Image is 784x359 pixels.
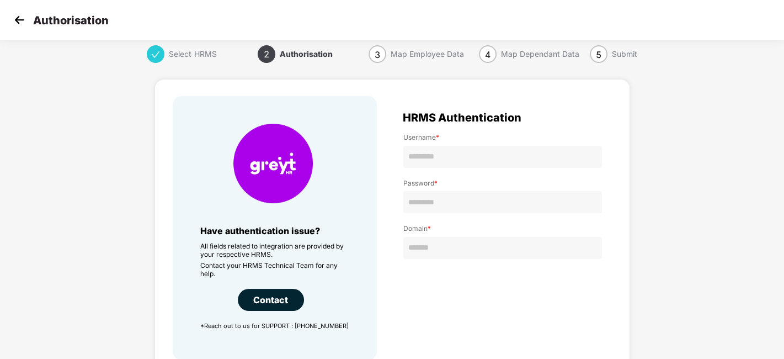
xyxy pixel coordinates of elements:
div: Map Employee Data [391,45,464,63]
label: Username [403,133,602,141]
label: Domain [403,224,602,233]
p: Contact your HRMS Technical Team for any help. [200,261,349,278]
div: Select HRMS [169,45,216,63]
span: 5 [596,49,601,60]
div: Submit [612,45,637,63]
span: 3 [375,49,380,60]
span: HRMS Authentication [403,113,521,122]
p: Authorisation [33,14,109,27]
div: Map Dependant Data [501,45,579,63]
div: Contact [238,289,304,311]
div: Authorisation [280,45,333,63]
span: 2 [264,49,269,60]
span: Have authentication issue? [200,225,320,236]
p: *Reach out to us for SUPPORT : [PHONE_NUMBER] [200,322,349,330]
span: check [151,50,160,59]
img: HRMS Company Icon [233,124,313,203]
span: 4 [485,49,490,60]
label: Password [403,179,602,187]
img: svg+xml;base64,PHN2ZyB4bWxucz0iaHR0cDovL3d3dy53My5vcmcvMjAwMC9zdmciIHdpZHRoPSIzMCIgaGVpZ2h0PSIzMC... [11,12,28,28]
p: All fields related to integration are provided by your respective HRMS. [200,242,349,258]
